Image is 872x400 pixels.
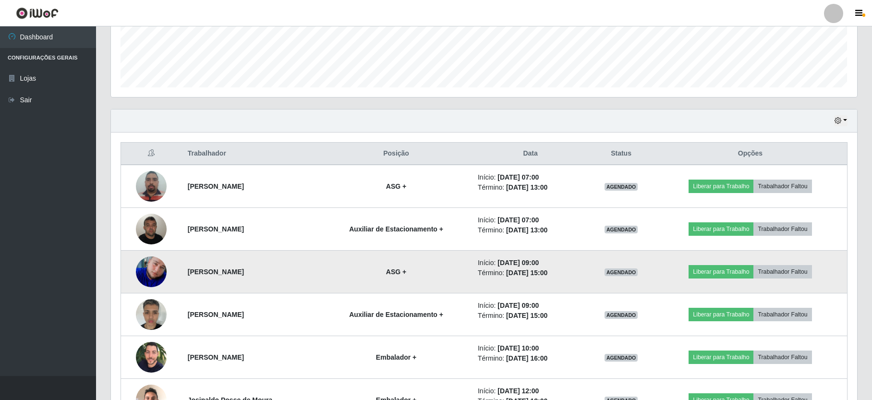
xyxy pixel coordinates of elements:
[605,183,638,191] span: AGENDADO
[136,338,167,376] img: 1683118670739.jpeg
[497,216,539,224] time: [DATE] 07:00
[188,311,244,318] strong: [PERSON_NAME]
[478,301,583,311] li: Início:
[497,344,539,352] time: [DATE] 10:00
[136,256,167,287] img: 1742494227769.jpeg
[689,351,753,364] button: Liberar para Trabalho
[478,225,583,235] li: Término:
[506,312,547,319] time: [DATE] 15:00
[478,215,583,225] li: Início:
[376,353,416,361] strong: Embalador +
[654,143,848,165] th: Opções
[182,143,320,165] th: Trabalhador
[689,180,753,193] button: Liberar para Trabalho
[497,259,539,267] time: [DATE] 09:00
[506,183,547,191] time: [DATE] 13:00
[689,308,753,321] button: Liberar para Trabalho
[689,265,753,279] button: Liberar para Trabalho
[605,311,638,319] span: AGENDADO
[605,226,638,233] span: AGENDADO
[589,143,654,165] th: Status
[349,225,443,233] strong: Auxiliar de Estacionamento +
[478,353,583,364] li: Término:
[753,351,811,364] button: Trabalhador Faltou
[478,268,583,278] li: Término:
[478,343,583,353] li: Início:
[188,353,244,361] strong: [PERSON_NAME]
[753,265,811,279] button: Trabalhador Faltou
[136,166,167,206] img: 1686264689334.jpeg
[349,311,443,318] strong: Auxiliar de Estacionamento +
[497,387,539,395] time: [DATE] 12:00
[753,308,811,321] button: Trabalhador Faltou
[478,172,583,182] li: Início:
[506,354,547,362] time: [DATE] 16:00
[16,7,59,19] img: CoreUI Logo
[506,269,547,277] time: [DATE] 15:00
[478,258,583,268] li: Início:
[472,143,589,165] th: Data
[188,268,244,276] strong: [PERSON_NAME]
[605,354,638,362] span: AGENDADO
[188,225,244,233] strong: [PERSON_NAME]
[478,311,583,321] li: Término:
[506,226,547,234] time: [DATE] 13:00
[497,173,539,181] time: [DATE] 07:00
[753,180,811,193] button: Trabalhador Faltou
[478,386,583,396] li: Início:
[753,222,811,236] button: Trabalhador Faltou
[386,182,406,190] strong: ASG +
[605,268,638,276] span: AGENDADO
[386,268,406,276] strong: ASG +
[478,182,583,193] li: Término:
[689,222,753,236] button: Liberar para Trabalho
[320,143,472,165] th: Posição
[136,208,167,249] img: 1714957062897.jpeg
[188,182,244,190] strong: [PERSON_NAME]
[136,294,167,335] img: 1753187317343.jpeg
[497,302,539,309] time: [DATE] 09:00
